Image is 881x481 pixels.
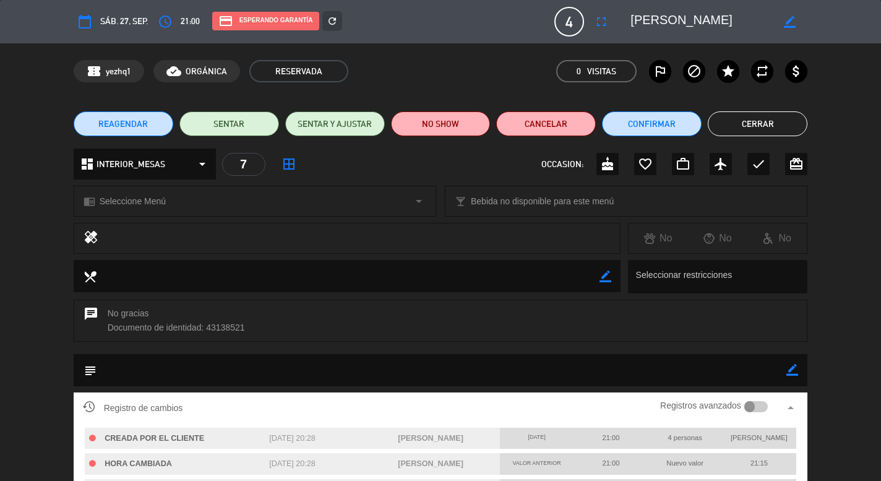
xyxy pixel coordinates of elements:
[84,230,98,247] i: healing
[83,363,97,377] i: subject
[721,64,736,79] i: star
[158,14,173,29] i: access_time
[668,434,702,441] span: 4 personas
[629,230,688,246] div: No
[750,459,768,467] span: 21:15
[590,11,612,33] button: fullscreen
[100,14,148,28] span: sáb. 27, sep.
[638,157,653,171] i: favorite_border
[512,460,561,466] span: Valor anterior
[554,7,584,37] span: 4
[391,111,491,136] button: NO SHOW
[87,64,101,79] span: confirmation_number
[398,434,463,443] span: [PERSON_NAME]
[751,157,766,171] i: check
[83,269,97,283] i: local_dining
[602,434,619,441] span: 21:00
[541,157,583,171] span: OCCASION:
[747,230,807,246] div: No
[594,14,609,29] i: fullscreen
[789,64,804,79] i: attach_money
[100,194,166,209] span: Seleccione Menú
[106,64,131,79] span: yezhq1
[181,14,200,28] span: 21:00
[713,157,728,171] i: airplanemode_active
[587,64,616,79] em: Visitas
[496,111,596,136] button: Cancelar
[269,434,316,443] span: [DATE] 20:28
[411,194,426,209] i: arrow_drop_down
[783,401,798,415] i: arrow_drop_up
[755,64,770,79] i: repeat
[528,434,546,440] span: [DATE]
[281,157,296,171] i: border_all
[269,459,316,468] span: [DATE] 20:28
[80,157,95,171] i: dashboard
[74,11,96,33] button: calendar_today
[784,16,796,28] i: border_color
[166,64,181,79] i: cloud_done
[731,434,788,441] span: [PERSON_NAME]
[74,111,173,136] button: REAGENDAR
[154,11,176,33] button: access_time
[179,111,279,136] button: SENTAR
[195,157,210,171] i: arrow_drop_down
[708,111,807,136] button: Cerrar
[789,157,804,171] i: card_giftcard
[186,64,227,79] span: ORGÁNICA
[77,14,92,29] i: calendar_today
[83,401,183,415] span: Registro de cambios
[327,15,338,27] i: refresh
[653,64,668,79] i: outlined_flag
[676,157,690,171] i: work_outline
[688,230,747,246] div: No
[84,196,95,207] i: chrome_reader_mode
[212,12,319,30] div: Esperando garantía
[218,14,233,28] i: credit_card
[285,111,385,136] button: SENTAR Y AJUSTAR
[660,399,741,413] label: Registros avanzados
[471,194,614,209] span: Bebida no disponible para este menú
[249,60,348,82] span: RESERVADA
[105,459,172,468] span: HORA CAMBIADA
[74,300,808,342] div: No gracias Documento de identidad: 43138521
[786,364,798,376] i: border_color
[222,153,265,176] div: 7
[602,111,702,136] button: Confirmar
[600,271,611,282] i: border_color
[398,459,463,468] span: [PERSON_NAME]
[600,157,615,171] i: cake
[98,118,148,131] span: REAGENDAR
[666,459,703,467] span: Nuevo valor
[97,157,165,171] span: INTERIOR_MESAS
[602,459,619,467] span: 21:00
[577,64,581,79] span: 0
[84,306,98,335] i: chat
[455,196,466,207] i: local_bar
[105,434,204,443] span: CREADA POR EL CLIENTE
[687,64,702,79] i: block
